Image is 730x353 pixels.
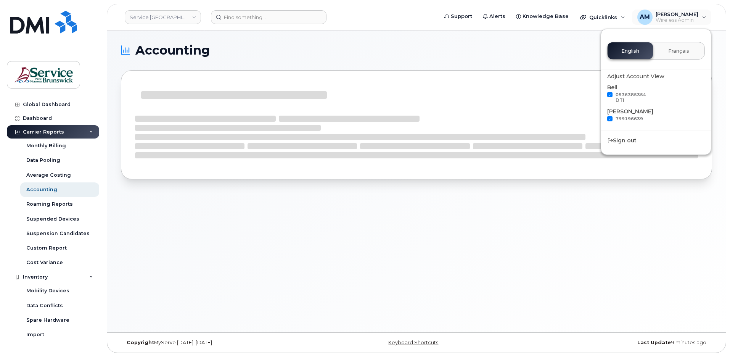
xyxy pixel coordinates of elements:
span: 799196639 [616,116,643,121]
strong: Copyright [127,340,154,345]
span: Français [668,48,689,54]
strong: Last Update [637,340,671,345]
div: Bell [607,84,705,105]
div: Adjust Account View [607,73,705,81]
div: [PERSON_NAME] [607,108,705,124]
div: MyServe [DATE]–[DATE] [121,340,318,346]
span: 0536385354 [616,92,646,103]
div: 9 minutes ago [515,340,712,346]
span: Accounting [135,45,210,56]
div: Sign out [601,134,711,148]
a: Keyboard Shortcuts [388,340,438,345]
div: DTI [616,97,646,103]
